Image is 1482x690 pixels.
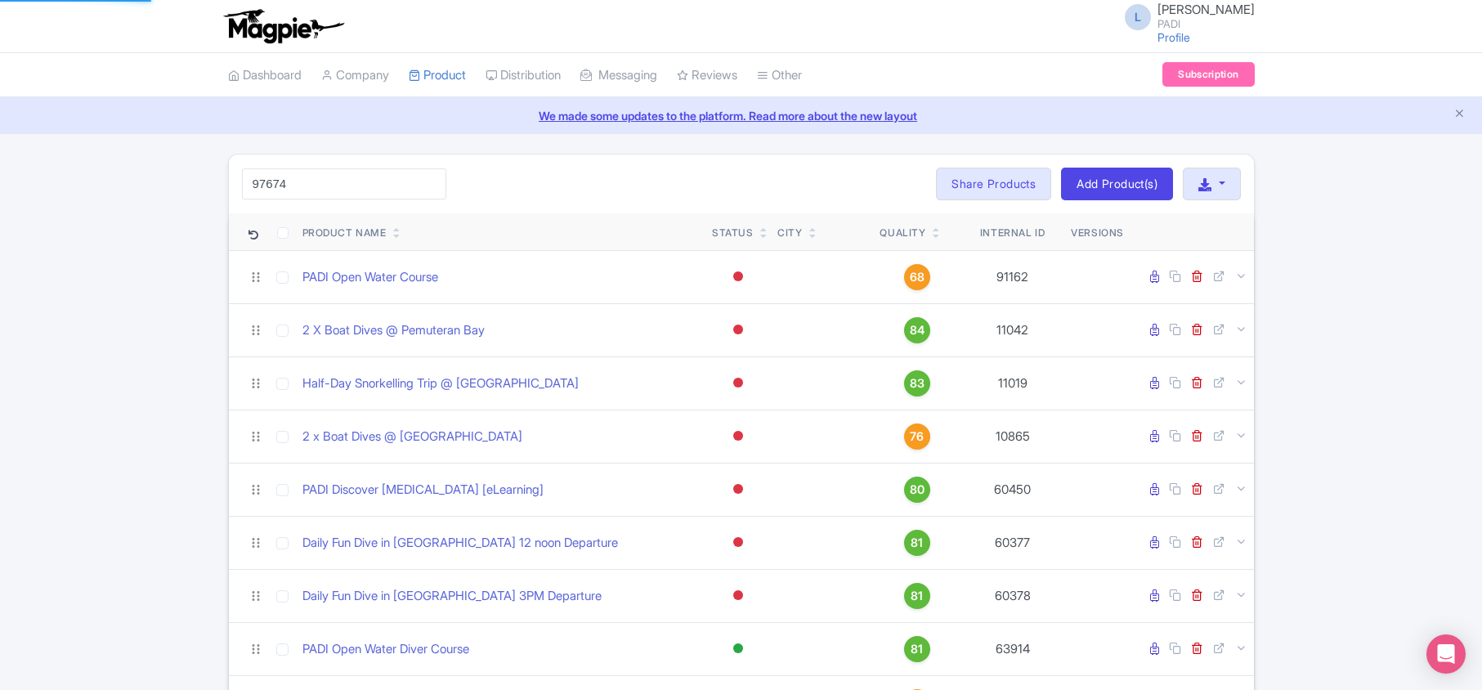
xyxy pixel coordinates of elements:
a: Distribution [486,53,561,98]
div: Inactive [730,531,746,554]
span: 68 [910,268,925,286]
small: PADI [1157,19,1255,29]
div: City [777,226,802,240]
img: logo-ab69f6fb50320c5b225c76a69d11143b.png [220,8,347,44]
a: Profile [1157,30,1190,44]
span: 81 [911,534,923,552]
td: 91162 [960,250,1064,303]
a: PADI Open Water Diver Course [302,640,469,659]
td: 11019 [960,356,1064,410]
a: Daily Fun Dive in [GEOGRAPHIC_DATA] 12 noon Departure [302,534,618,553]
td: 11042 [960,303,1064,356]
div: Product Name [302,226,387,240]
a: 76 [880,423,954,450]
a: 80 [880,477,954,503]
a: Messaging [580,53,657,98]
td: 10865 [960,410,1064,463]
a: Other [757,53,802,98]
div: Open Intercom Messenger [1426,634,1466,674]
th: Versions [1064,213,1131,251]
a: Subscription [1162,62,1254,87]
span: [PERSON_NAME] [1157,2,1255,17]
div: Inactive [730,371,746,395]
span: 76 [910,428,924,446]
span: 83 [910,374,925,392]
span: 81 [911,587,923,605]
div: Status [712,226,754,240]
td: 60378 [960,569,1064,622]
a: Company [321,53,389,98]
div: Inactive [730,318,746,342]
a: PADI Open Water Course [302,268,438,287]
input: Search product name, city, or interal id [242,168,446,199]
span: 84 [910,321,925,339]
td: 60450 [960,463,1064,516]
a: 2 X Boat Dives @ Pemuteran Bay [302,321,485,340]
a: Daily Fun Dive in [GEOGRAPHIC_DATA] 3PM Departure [302,587,602,606]
a: 68 [880,264,954,290]
div: Inactive [730,477,746,501]
div: Active [730,637,746,661]
a: Dashboard [228,53,302,98]
a: 81 [880,636,954,662]
div: Inactive [730,265,746,289]
a: 81 [880,583,954,609]
a: 84 [880,317,954,343]
a: L [PERSON_NAME] PADI [1115,3,1255,29]
a: 2 x Boat Dives @ [GEOGRAPHIC_DATA] [302,428,522,446]
button: Close announcement [1453,105,1466,124]
a: Product [409,53,466,98]
th: Internal ID [960,213,1064,251]
span: 80 [910,481,925,499]
a: Reviews [677,53,737,98]
a: 81 [880,530,954,556]
span: 81 [911,640,923,658]
a: Half-Day Snorkelling Trip @ [GEOGRAPHIC_DATA] [302,374,579,393]
a: 83 [880,370,954,397]
td: 63914 [960,622,1064,675]
a: PADI Discover [MEDICAL_DATA] [eLearning] [302,481,544,500]
a: Add Product(s) [1061,168,1173,200]
span: L [1125,4,1151,30]
div: Inactive [730,584,746,607]
div: Quality [880,226,925,240]
a: Share Products [936,168,1051,200]
td: 60377 [960,516,1064,569]
div: Inactive [730,424,746,448]
a: We made some updates to the platform. Read more about the new layout [10,107,1472,124]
